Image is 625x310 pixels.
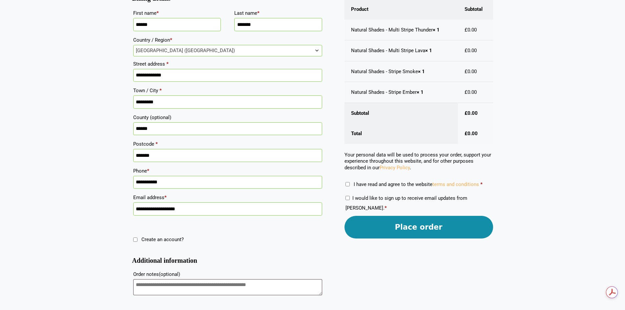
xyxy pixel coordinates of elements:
[159,271,180,277] span: (optional)
[133,59,322,69] label: Street address
[465,89,477,95] bdi: 0.00
[465,110,468,116] span: £
[344,103,458,124] th: Subtotal
[133,45,322,56] span: Country / Region
[133,113,322,122] label: County
[150,114,171,120] span: (optional)
[344,20,458,41] td: Natural Shades - Multi Stripe Thunder
[465,131,478,136] bdi: 0.00
[134,45,322,56] span: United Kingdom (UK)
[380,165,410,171] a: Privacy Policy
[344,40,458,61] td: Natural Shades - Multi Stripe Lava
[133,166,322,176] label: Phone
[344,61,458,82] td: Natural Shades - Stripe Smoke
[465,110,478,116] bdi: 0.00
[141,237,184,242] span: Create an account?
[465,27,477,33] bdi: 0.00
[433,27,440,33] strong: × 1
[425,48,432,53] strong: × 1
[480,181,483,187] abbr: required
[417,89,424,95] strong: × 1
[345,195,467,211] label: I would like to sign up to receive email updates from [PERSON_NAME].
[345,196,350,200] input: I would like to sign up to receive email updates from [PERSON_NAME].
[432,181,479,187] a: terms and conditions
[465,131,468,136] span: £
[132,259,323,262] h3: Additional information
[133,269,322,279] label: Order notes
[345,182,350,186] input: I have read and agree to the websiteterms and conditions *
[465,69,468,74] span: £
[418,69,425,74] strong: × 1
[344,82,458,103] td: Natural Shades - Stripe Ember
[133,86,322,95] label: Town / City
[344,152,493,171] p: Your personal data will be used to process your order, support your experience throughout this we...
[354,181,479,187] span: I have read and agree to the website
[465,48,468,53] span: £
[344,123,458,144] th: Total
[133,238,137,242] input: Create an account?
[133,8,221,18] label: First name
[465,48,477,53] bdi: 0.00
[234,8,322,18] label: Last name
[133,139,322,149] label: Postcode
[465,89,468,95] span: £
[133,35,322,45] label: Country / Region
[465,69,477,74] bdi: 0.00
[344,216,493,238] button: Place order
[133,193,322,202] label: Email address
[465,27,468,33] span: £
